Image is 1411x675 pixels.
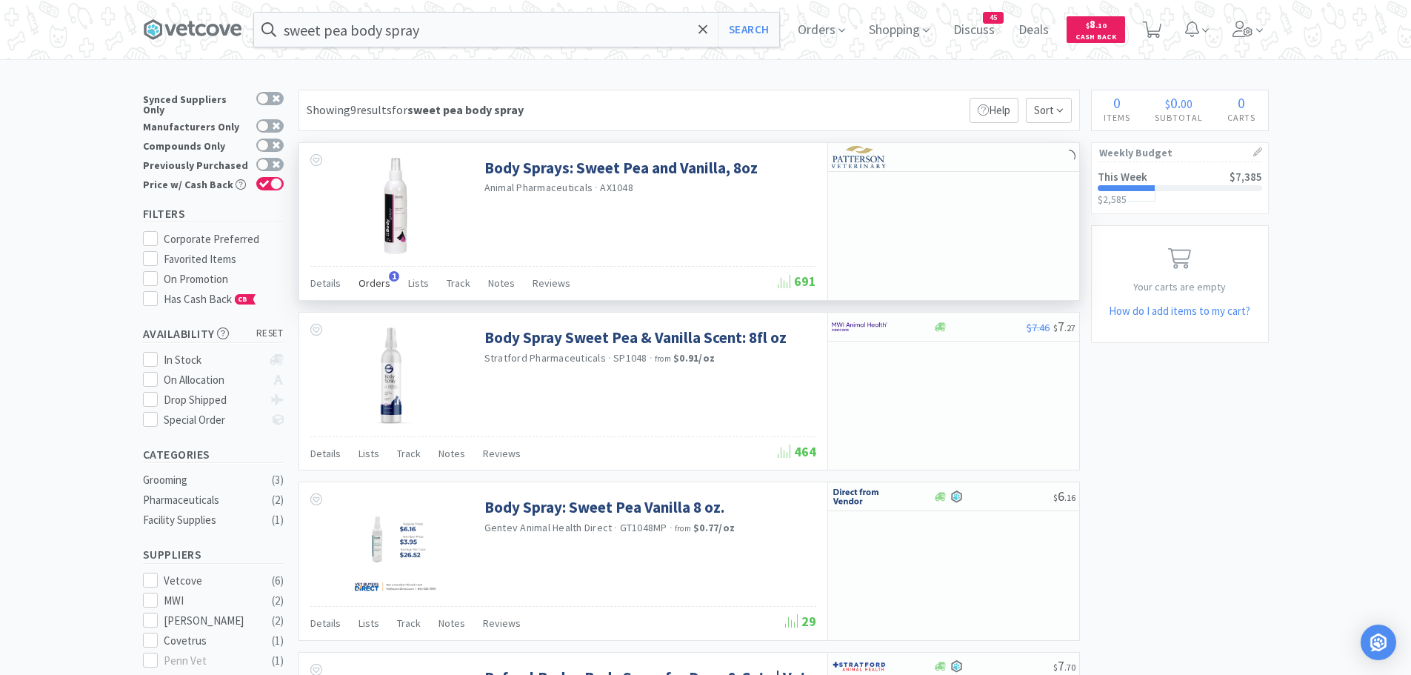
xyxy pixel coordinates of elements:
div: Price w/ Cash Back [143,177,249,190]
img: 4049a9295296494dbc8ba8494ed47246_646348.jpeg [347,158,444,254]
span: Reviews [483,616,521,630]
span: 6 [1053,488,1075,505]
span: 0 [1238,93,1245,112]
span: $7,385 [1230,170,1262,184]
span: Notes [488,276,515,290]
img: b8da7a8ea25844808d4f37da25e798c5_617017.png [370,327,420,424]
h5: Suppliers [143,546,284,563]
div: ( 3 ) [272,471,284,489]
h2: This Week [1098,171,1147,182]
span: AX1048 [600,181,633,194]
span: 691 [778,273,816,290]
span: from [655,353,671,364]
span: Reviews [533,276,570,290]
span: $ [1086,21,1090,30]
span: 464 [778,443,816,460]
span: Has Cash Back [164,292,256,306]
div: Covetrus [164,632,256,650]
span: from [675,523,691,533]
span: $2,585 [1098,193,1127,206]
span: Track [447,276,470,290]
span: SP1048 [613,351,647,365]
span: $ [1053,322,1058,333]
span: 29 [785,613,816,630]
input: Search by item, sku, manufacturer, ingredient, size... [254,13,779,47]
div: ( 2 ) [272,592,284,610]
div: ( 1 ) [272,652,284,670]
a: This Week$7,385$2,585 [1092,162,1268,213]
span: Track [397,616,421,630]
span: . 10 [1095,21,1107,30]
img: c67096674d5b41e1bca769e75293f8dd_19.png [832,485,887,508]
p: Help [970,98,1018,123]
a: Stratford Pharmaceuticals [484,351,606,365]
a: Body Spray: Sweet Pea Vanilla 8 oz. [484,497,724,517]
div: Special Order [164,411,262,429]
span: for [392,102,524,117]
span: $ [1053,492,1058,503]
span: 00 [1181,96,1192,111]
div: Showing 9 results [307,101,524,120]
span: $7.46 [1027,321,1050,334]
a: Gentev Animal Health Direct [484,521,613,534]
a: $8.10Cash Back [1067,10,1125,50]
div: Pharmaceuticals [143,491,263,509]
div: MWI [164,592,256,610]
span: · [608,351,611,365]
strong: sweet pea body spray [407,102,524,117]
span: Details [310,616,341,630]
h4: Subtotal [1143,110,1215,124]
strong: $0.77 / oz [693,521,735,534]
span: 1 [389,271,399,282]
span: . 16 [1064,492,1075,503]
span: Reviews [483,447,521,460]
span: Cash Back [1075,33,1116,43]
div: [PERSON_NAME] [164,612,256,630]
span: reset [256,326,284,342]
div: . [1143,96,1215,110]
div: ( 2 ) [272,491,284,509]
h5: Filters [143,205,284,222]
a: Deals [1013,24,1055,37]
img: 33bb4d4ae629443a8dc4f010dbef4e2c_541282.jpg [347,497,444,593]
span: Track [397,447,421,460]
a: Body Spray Sweet Pea & Vanilla Scent: 8fl oz [484,327,787,348]
span: Lists [358,616,379,630]
span: Notes [438,616,465,630]
span: Lists [408,276,429,290]
span: Details [310,447,341,460]
div: Previously Purchased [143,158,249,170]
h5: How do I add items to my cart? [1092,302,1268,320]
span: 45 [984,13,1003,23]
div: Synced Suppliers Only [143,92,249,115]
span: . 70 [1064,662,1075,673]
div: Manufacturers Only [143,119,249,132]
h5: Availability [143,325,284,342]
span: Notes [438,447,465,460]
span: 0 [1113,93,1121,112]
span: · [650,351,653,365]
img: f6b2451649754179b5b4e0c70c3f7cb0_2.png [832,316,887,338]
span: $ [1165,96,1170,111]
a: Body Sprays: Sweet Pea and Vanilla, 8oz [484,158,758,178]
span: GT1048MP [620,521,667,534]
a: Animal Pharmaceuticals [484,181,593,194]
h5: Categories [143,446,284,463]
div: Grooming [143,471,263,489]
span: $ [1053,662,1058,673]
h1: Weekly Budget [1099,143,1261,162]
span: Sort [1026,98,1072,123]
a: Discuss45 [947,24,1001,37]
span: 7 [1053,318,1075,335]
span: Orders [358,276,390,290]
div: Compounds Only [143,139,249,151]
div: Facility Supplies [143,511,263,529]
p: Your carts are empty [1092,279,1268,295]
h4: Carts [1215,110,1268,124]
div: ( 2 ) [272,612,284,630]
div: Corporate Preferred [164,230,284,248]
div: On Promotion [164,270,284,288]
span: · [614,521,617,534]
img: f5e969b455434c6296c6d81ef179fa71_3.png [832,146,887,168]
span: . 27 [1064,322,1075,333]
